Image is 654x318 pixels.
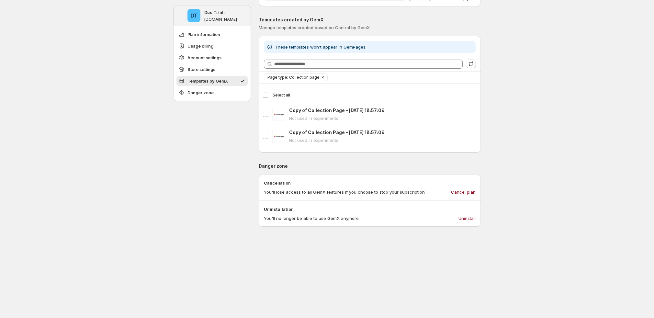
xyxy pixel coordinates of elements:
[289,107,385,114] p: Copy of Collection Page - [DATE] 18:57:09
[455,213,479,223] button: Uninstall
[275,44,366,50] span: These templates won't appear in GemPages.
[204,9,225,16] p: Duc Trinh
[190,12,197,19] text: DT
[264,74,320,81] button: Page type: Collection page
[264,180,476,186] p: Cancellation
[187,43,213,49] span: Usage billing
[458,215,476,221] span: Uninstall
[264,215,359,221] p: You'll no longer be able to use GemX anymore
[264,206,476,212] p: Uninstallation
[176,29,248,40] button: Plan information
[176,76,248,86] button: Templates by GemX
[176,64,248,74] button: Store settings
[176,87,248,98] button: Danger zone
[259,17,481,23] p: Templates created by GemX
[187,89,214,96] span: Danger zone
[451,189,476,195] span: Cancel plan
[289,115,385,121] p: Not used in experiments
[289,137,385,143] p: Not used in experiments
[320,74,326,81] button: Clear
[272,130,285,143] img: Copy of Collection Page - Jun 18, 18:57:09
[187,66,215,73] span: Store settings
[187,31,220,38] span: Plan information
[259,163,481,169] p: Danger zone
[187,78,228,84] span: Templates by GemX
[259,25,371,30] span: Manage templates created based on Control by GemX.
[187,54,221,61] span: Account settings
[204,17,237,22] p: [DOMAIN_NAME]
[267,75,320,80] span: Page type: Collection page
[187,9,200,22] span: Duc Trinh
[176,41,248,51] button: Usage billing
[176,52,248,63] button: Account settings
[264,189,425,195] p: You'll lose access to all GemX features if you choose to stop your subscription
[273,93,290,98] span: Select all
[447,187,479,197] button: Cancel plan
[272,108,285,121] img: Copy of Collection Page - Jun 18, 18:57:09
[289,129,385,136] p: Copy of Collection Page - [DATE] 18:57:09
